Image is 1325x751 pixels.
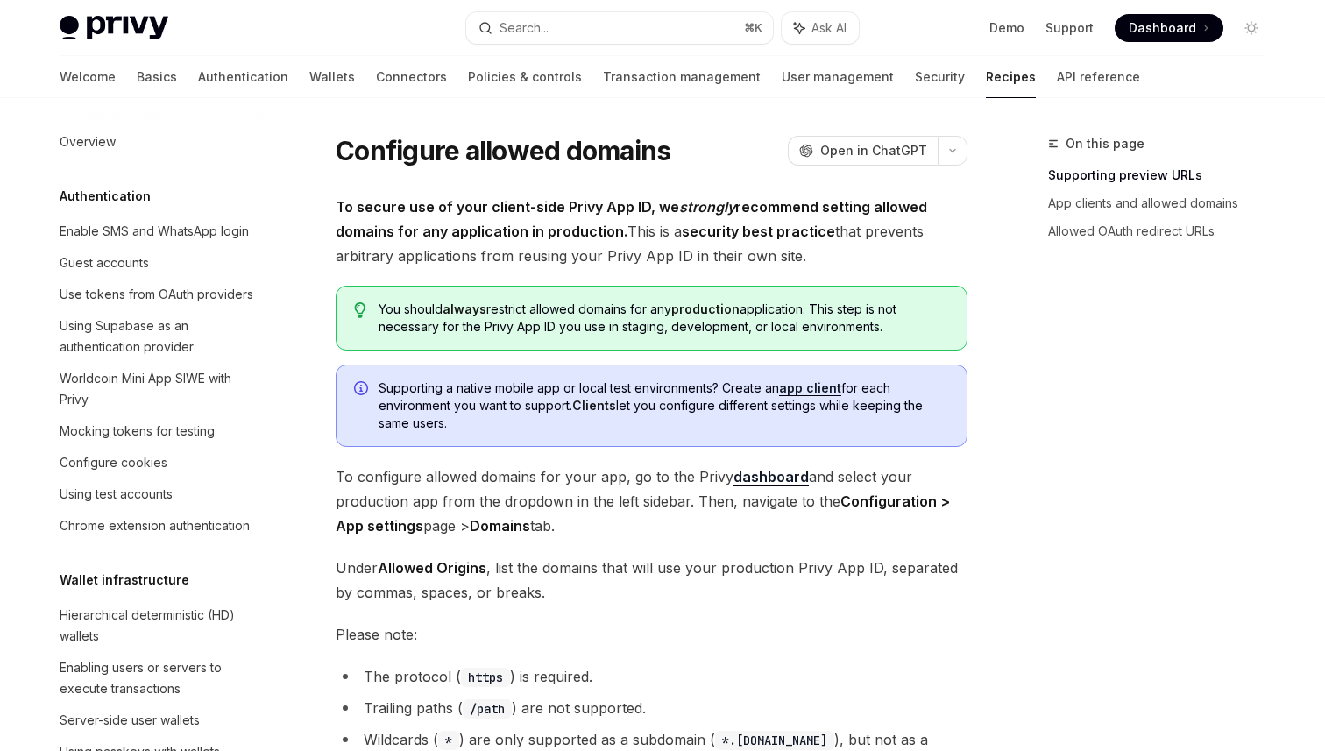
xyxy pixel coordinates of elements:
[336,135,670,166] h1: Configure allowed domains
[744,21,762,35] span: ⌘ K
[60,16,168,40] img: light logo
[46,599,270,652] a: Hierarchical deterministic (HD) wallets
[60,515,250,536] div: Chrome extension authentication
[336,696,967,720] li: Trailing paths ( ) are not supported.
[46,510,270,542] a: Chrome extension authentication
[46,247,270,279] a: Guest accounts
[46,415,270,447] a: Mocking tokens for testing
[379,301,949,336] span: You should restrict allowed domains for any application. This step is not necessary for the Privy...
[715,731,834,750] code: *.[DOMAIN_NAME]
[733,468,809,486] a: dashboard
[572,398,616,413] strong: Clients
[376,56,447,98] a: Connectors
[60,131,116,152] div: Overview
[46,363,270,415] a: Worldcoin Mini App SIWE with Privy
[60,315,259,358] div: Using Supabase as an authentication provider
[46,216,270,247] a: Enable SMS and WhatsApp login
[60,221,249,242] div: Enable SMS and WhatsApp login
[1115,14,1223,42] a: Dashboard
[60,421,215,442] div: Mocking tokens for testing
[1237,14,1265,42] button: Toggle dark mode
[46,447,270,478] a: Configure cookies
[443,301,486,316] strong: always
[309,56,355,98] a: Wallets
[466,12,773,44] button: Search...⌘K
[1045,19,1094,37] a: Support
[60,710,200,731] div: Server-side user wallets
[60,657,259,699] div: Enabling users or servers to execute transactions
[336,556,967,605] span: Under , list the domains that will use your production Privy App ID, separated by commas, spaces,...
[137,56,177,98] a: Basics
[46,705,270,736] a: Server-side user wallets
[470,517,530,535] strong: Domains
[46,279,270,310] a: Use tokens from OAuth providers
[1048,189,1279,217] a: App clients and allowed domains
[60,368,259,410] div: Worldcoin Mini App SIWE with Privy
[336,195,967,268] span: This is a that prevents arbitrary applications from reusing your Privy App ID in their own site.
[354,381,372,399] svg: Info
[679,198,735,216] em: strongly
[500,18,549,39] div: Search...
[1048,217,1279,245] a: Allowed OAuth redirect URLs
[915,56,965,98] a: Security
[46,652,270,705] a: Enabling users or servers to execute transactions
[46,126,270,158] a: Overview
[779,380,841,396] a: app client
[198,56,288,98] a: Authentication
[379,379,949,432] span: Supporting a native mobile app or local test environments? Create an for each environment you wan...
[60,452,167,473] div: Configure cookies
[60,484,173,505] div: Using test accounts
[782,56,894,98] a: User management
[782,12,859,44] button: Ask AI
[463,699,512,719] code: /path
[989,19,1024,37] a: Demo
[60,570,189,591] h5: Wallet infrastructure
[354,302,366,318] svg: Tip
[811,19,847,37] span: Ask AI
[378,559,486,577] strong: Allowed Origins
[671,301,740,316] strong: production
[60,56,116,98] a: Welcome
[336,664,967,689] li: The protocol ( ) is required.
[468,56,582,98] a: Policies & controls
[682,223,835,240] strong: security best practice
[336,622,967,647] span: Please note:
[1129,19,1196,37] span: Dashboard
[46,310,270,363] a: Using Supabase as an authentication provider
[788,136,938,166] button: Open in ChatGPT
[46,478,270,510] a: Using test accounts
[986,56,1036,98] a: Recipes
[1048,161,1279,189] a: Supporting preview URLs
[820,142,927,159] span: Open in ChatGPT
[60,252,149,273] div: Guest accounts
[60,284,253,305] div: Use tokens from OAuth providers
[1066,133,1144,154] span: On this page
[603,56,761,98] a: Transaction management
[60,605,259,647] div: Hierarchical deterministic (HD) wallets
[60,186,151,207] h5: Authentication
[461,668,510,687] code: https
[336,198,927,240] strong: To secure use of your client-side Privy App ID, we recommend setting allowed domains for any appl...
[336,464,967,538] span: To configure allowed domains for your app, go to the Privy and select your production app from th...
[1057,56,1140,98] a: API reference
